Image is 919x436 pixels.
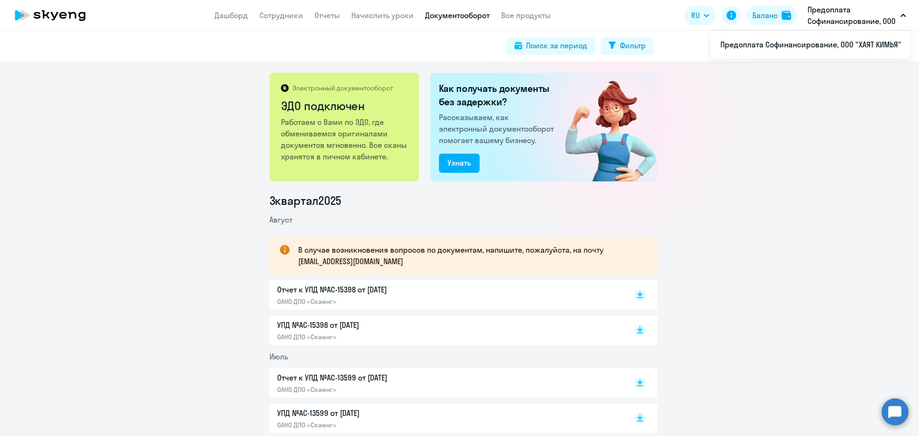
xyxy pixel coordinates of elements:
[277,284,478,295] p: Отчет к УПД №AC-15398 от [DATE]
[752,10,778,21] div: Баланс
[277,372,614,394] a: Отчет к УПД №AC-13599 от [DATE]ОАНО ДПО «Скаенг»
[259,11,303,20] a: Сотрудники
[277,319,478,331] p: УПД №AC-15398 от [DATE]
[269,215,292,224] span: Август
[549,73,657,181] img: connected
[214,11,248,20] a: Дашборд
[782,11,791,20] img: balance
[526,40,587,51] div: Поиск за период
[281,98,409,113] h2: ЭДО подключен
[277,333,478,341] p: ОАНО ДПО «Скаенг»
[277,372,478,383] p: Отчет к УПД №AC-13599 от [DATE]
[507,37,595,55] button: Поиск за период
[314,11,340,20] a: Отчеты
[277,407,478,419] p: УПД №AC-13599 от [DATE]
[292,84,393,92] p: Электронный документооборот
[807,4,897,27] p: Предоплата Софинансирование, ООО "ХАЯТ КИМЬЯ"
[269,193,657,208] li: 3 квартал 2025
[298,244,640,267] p: В случае возникновения вопросов по документам, напишите, пожалуйста, на почту [EMAIL_ADDRESS][DOM...
[439,154,480,173] button: Узнать
[439,112,558,146] p: Рассказываем, как электронный документооборот помогает вашему бизнесу.
[803,4,911,27] button: Предоплата Софинансирование, ООО "ХАЯТ КИМЬЯ"
[277,407,614,429] a: УПД №AC-13599 от [DATE]ОАНО ДПО «Скаенг»
[425,11,490,20] a: Документооборот
[448,157,471,168] div: Узнать
[277,297,478,306] p: ОАНО ДПО «Скаенг»
[277,385,478,394] p: ОАНО ДПО «Скаенг»
[691,10,700,21] span: RU
[747,6,797,25] button: Балансbalance
[351,11,414,20] a: Начислить уроки
[711,31,911,58] ul: RU
[281,116,409,162] p: Работаем с Вами по ЭДО, где обмениваемся оригиналами документов мгновенно. Все сканы хранятся в л...
[684,6,716,25] button: RU
[601,37,653,55] button: Фильтр
[620,40,646,51] div: Фильтр
[439,82,558,109] h2: Как получать документы без задержки?
[277,284,614,306] a: Отчет к УПД №AC-15398 от [DATE]ОАНО ДПО «Скаенг»
[501,11,551,20] a: Все продукты
[277,421,478,429] p: ОАНО ДПО «Скаенг»
[269,352,288,361] span: Июль
[277,319,614,341] a: УПД №AC-15398 от [DATE]ОАНО ДПО «Скаенг»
